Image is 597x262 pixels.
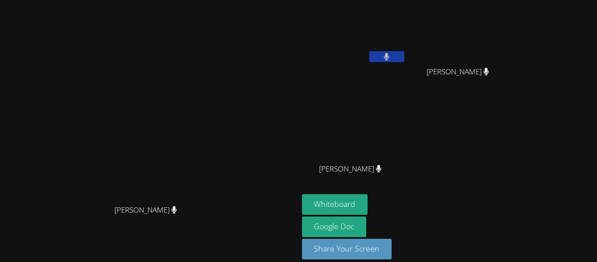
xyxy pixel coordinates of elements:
[302,217,367,237] a: Google Doc
[319,163,382,175] span: [PERSON_NAME]
[302,239,392,259] button: Share Your Screen
[115,204,177,217] span: [PERSON_NAME]
[302,194,368,215] button: Whiteboard
[427,66,489,78] span: [PERSON_NAME]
